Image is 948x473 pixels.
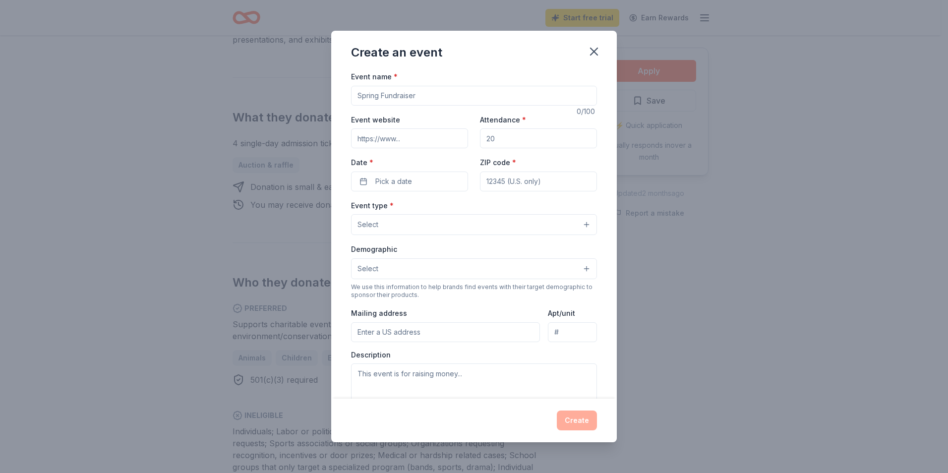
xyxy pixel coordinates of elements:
[351,350,391,360] label: Description
[480,172,597,191] input: 12345 (U.S. only)
[480,128,597,148] input: 20
[548,308,575,318] label: Apt/unit
[351,214,597,235] button: Select
[357,263,378,275] span: Select
[351,308,407,318] label: Mailing address
[577,106,597,118] div: 0 /100
[351,258,597,279] button: Select
[357,219,378,231] span: Select
[351,72,398,82] label: Event name
[351,283,597,299] div: We use this information to help brands find events with their target demographic to sponsor their...
[351,201,394,211] label: Event type
[480,115,526,125] label: Attendance
[351,115,400,125] label: Event website
[351,244,397,254] label: Demographic
[351,45,442,60] div: Create an event
[351,86,597,106] input: Spring Fundraiser
[375,176,412,187] span: Pick a date
[351,322,540,342] input: Enter a US address
[480,158,516,168] label: ZIP code
[351,128,468,148] input: https://www...
[548,322,597,342] input: #
[351,158,468,168] label: Date
[351,172,468,191] button: Pick a date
